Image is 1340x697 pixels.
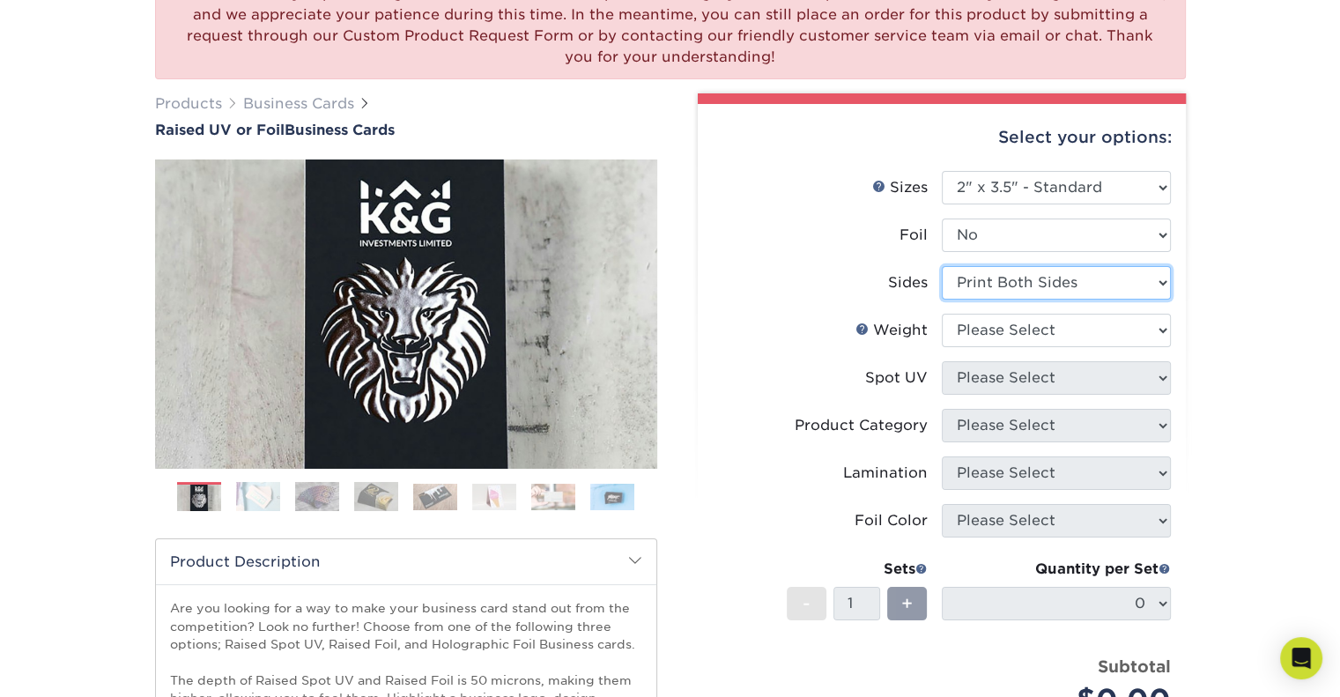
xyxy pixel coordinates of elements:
img: Business Cards 04 [354,482,398,512]
img: Business Cards 05 [413,484,457,510]
div: Foil [900,225,928,246]
div: Product Category [795,415,928,436]
img: Business Cards 03 [295,482,339,512]
div: Sides [888,272,928,293]
div: Sets [787,559,928,580]
span: + [901,590,913,617]
h1: Business Cards [155,122,657,138]
strong: Subtotal [1098,656,1171,676]
h2: Product Description [156,539,656,584]
span: - [803,590,811,617]
a: Raised UV or FoilBusiness Cards [155,122,657,138]
div: Open Intercom Messenger [1280,637,1322,679]
img: Business Cards 07 [531,484,575,510]
img: Business Cards 01 [177,476,221,520]
div: Foil Color [855,510,928,531]
span: Raised UV or Foil [155,122,285,138]
img: Business Cards 06 [472,484,516,510]
img: Raised UV or Foil 01 [155,63,657,565]
img: Business Cards 02 [236,482,280,512]
a: Products [155,95,222,112]
div: Spot UV [865,367,928,389]
div: Lamination [843,463,928,484]
div: Weight [855,320,928,341]
img: Business Cards 08 [590,484,634,510]
div: Select your options: [712,104,1172,171]
a: Business Cards [243,95,354,112]
div: Quantity per Set [942,559,1171,580]
div: Sizes [872,177,928,198]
